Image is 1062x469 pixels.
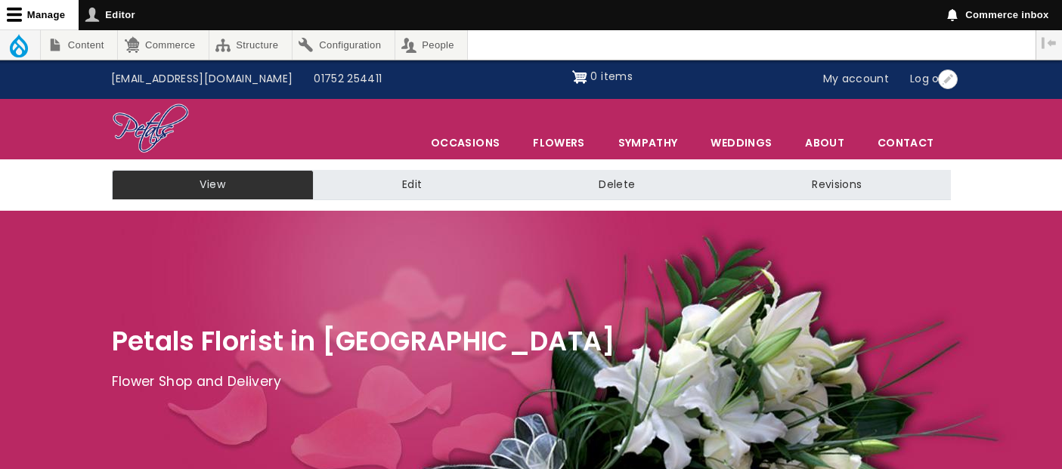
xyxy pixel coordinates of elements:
p: Flower Shop and Delivery [112,371,951,393]
a: Revisions [723,170,950,200]
a: People [395,30,468,60]
img: Home [112,103,190,156]
a: Delete [510,170,723,200]
nav: Tabs [101,170,962,200]
a: 01752 254411 [303,65,392,94]
button: Vertical orientation [1036,30,1062,56]
span: 0 items [590,69,632,84]
button: Open User account menu configuration options [938,69,958,89]
a: Edit [314,170,510,200]
a: Sympathy [602,127,694,159]
span: Petals Florist in [GEOGRAPHIC_DATA] [112,322,616,359]
img: Shopping cart [572,65,587,89]
a: Contact [862,127,949,159]
a: [EMAIL_ADDRESS][DOMAIN_NAME] [101,65,304,94]
a: View [112,170,314,200]
a: Structure [209,30,292,60]
a: Flowers [517,127,600,159]
a: Configuration [293,30,395,60]
a: Log out [899,65,961,94]
a: My account [813,65,900,94]
a: Commerce [118,30,208,60]
a: Shopping cart 0 items [572,65,633,89]
a: Content [41,30,117,60]
a: About [789,127,860,159]
span: Occasions [415,127,516,159]
span: Weddings [695,127,788,159]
